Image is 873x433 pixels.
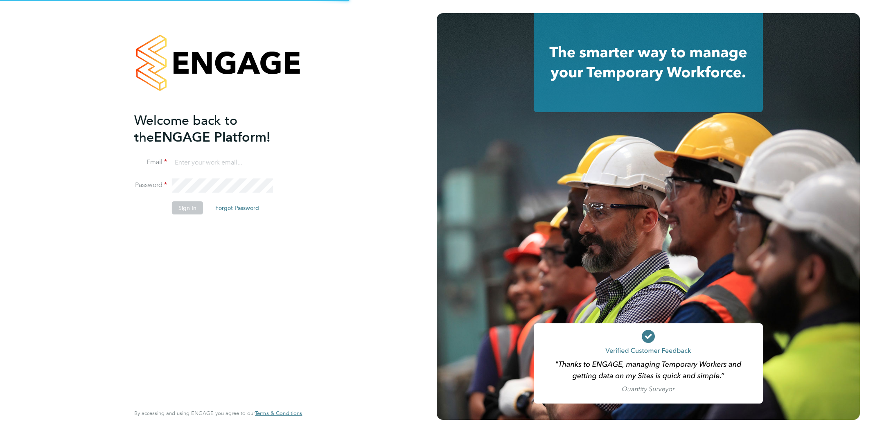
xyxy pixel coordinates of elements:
[209,201,266,214] button: Forgot Password
[134,158,167,167] label: Email
[255,410,302,417] a: Terms & Conditions
[134,181,167,189] label: Password
[134,410,302,417] span: By accessing and using ENGAGE you agree to our
[172,156,273,170] input: Enter your work email...
[172,201,203,214] button: Sign In
[134,113,237,145] span: Welcome back to the
[134,112,294,146] h2: ENGAGE Platform!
